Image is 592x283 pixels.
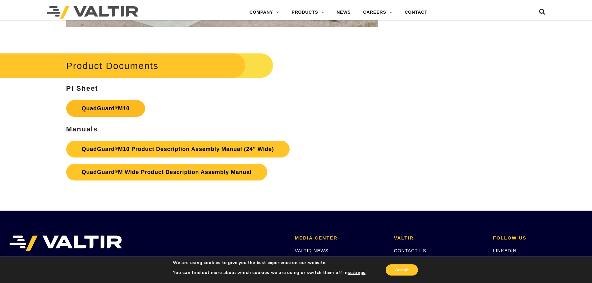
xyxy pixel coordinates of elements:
[173,260,367,266] p: We are using cookies to give you the best experience on our website.
[330,6,357,19] a: NEWS
[357,6,399,19] a: CAREERS
[115,105,118,110] sup: ®
[394,248,426,253] a: CONTACT US
[243,6,286,19] a: COMPANY
[295,235,385,241] h2: MEDIA CENTER
[9,235,122,251] img: VALTIR
[115,169,118,174] sup: ®
[66,125,98,133] strong: Manuals
[66,164,267,180] a: QuadGuard®M Wide Product Description Assembly Manual
[66,141,290,157] a: QuadGuard®M10 Product Description Assembly Manual (24″ Wide)
[115,146,118,151] sup: ®
[398,6,434,19] a: CONTACT
[66,84,98,92] strong: PI Sheet
[47,6,138,19] img: Valtir
[66,100,145,117] a: QuadGuard®M10
[386,264,418,276] button: Accept
[493,235,583,241] h2: FOLLOW US
[286,6,331,19] a: PRODUCTS
[173,270,367,276] p: You can find out more about which cookies we are using or switch them off in .
[493,248,516,253] a: LINKEDIN
[348,270,365,276] button: settings
[394,235,484,241] h2: VALTIR
[295,248,328,253] a: VALTIR NEWS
